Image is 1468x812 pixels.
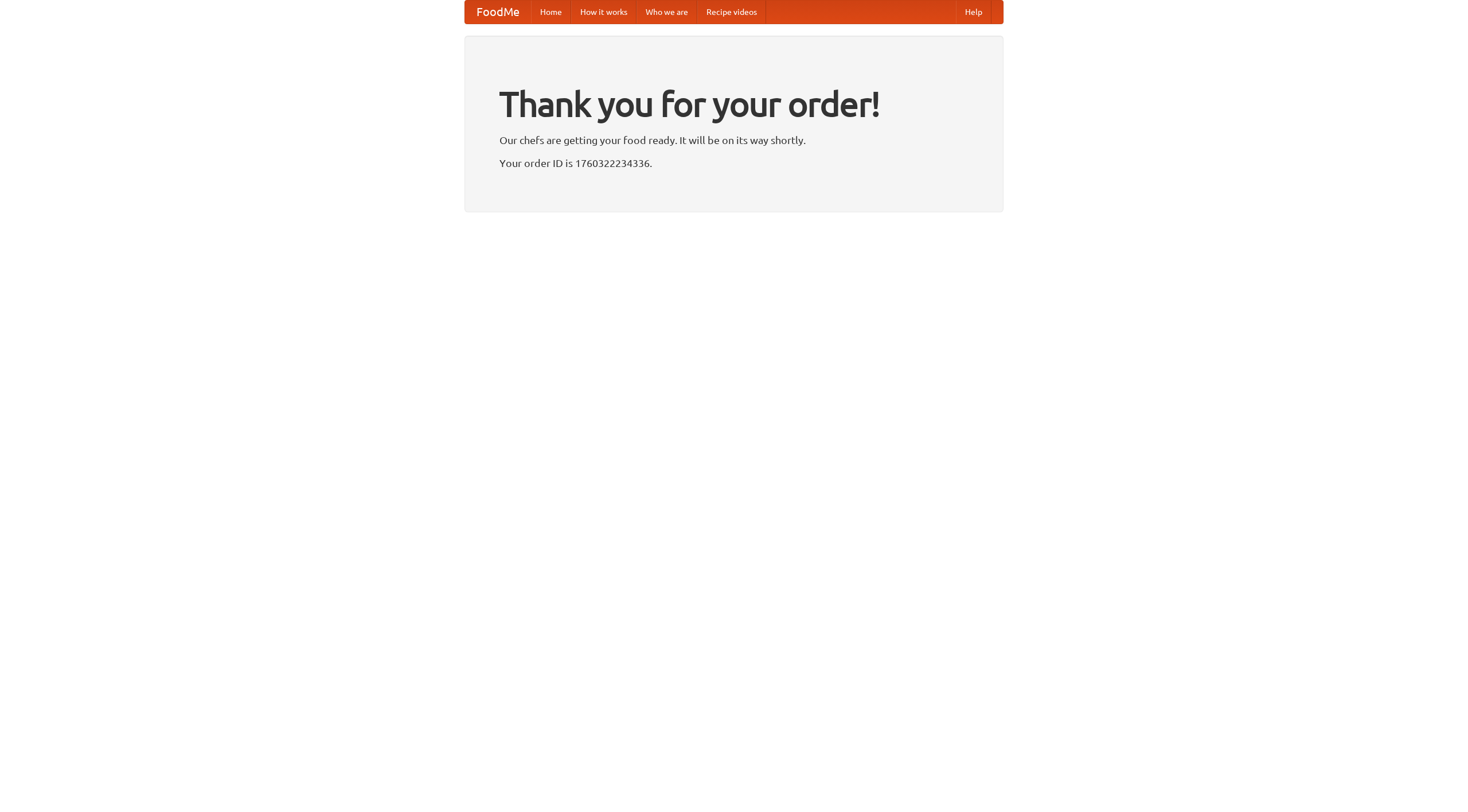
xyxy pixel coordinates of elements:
a: Who we are [637,1,697,24]
h1: Thank you for your order! [499,76,969,131]
a: Recipe videos [697,1,766,24]
p: Your order ID is 1760322234336. [499,154,969,172]
a: Help [956,1,991,24]
a: FoodMe [465,1,531,24]
p: Our chefs are getting your food ready. It will be on its way shortly. [499,131,969,149]
a: Home [531,1,571,24]
a: How it works [571,1,637,24]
